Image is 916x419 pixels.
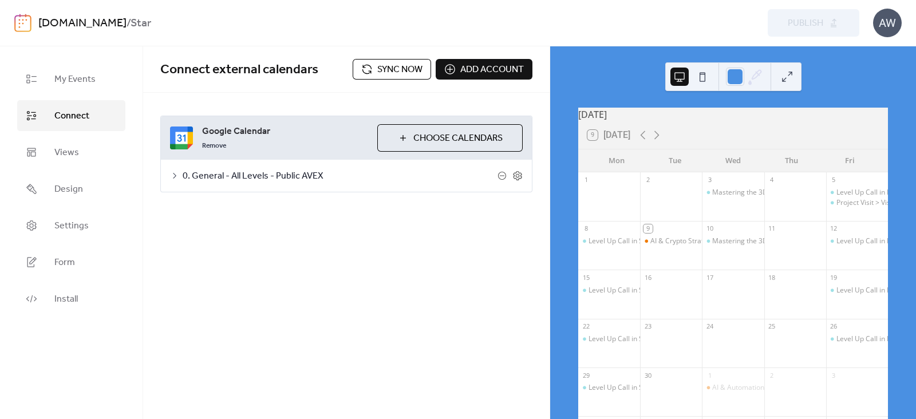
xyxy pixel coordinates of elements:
[640,236,702,246] div: AI & Crypto Strategies for Real Estate Pros
[582,273,590,282] div: 15
[578,383,640,393] div: Level Up Call in Spanish
[183,169,498,183] span: 0. General - All Levels - Public AVEX
[54,292,78,306] span: Install
[17,283,125,314] a: Install
[14,14,31,32] img: logo
[643,322,652,331] div: 23
[643,224,652,233] div: 9
[830,322,838,331] div: 26
[705,322,714,331] div: 24
[54,73,96,86] span: My Events
[820,149,879,172] div: Fri
[702,383,764,393] div: AI & Automation in Real Estate: Tools for Modern Agents
[127,13,131,34] b: /
[131,13,151,34] b: Star
[826,188,888,197] div: Level Up Call in English
[160,57,318,82] span: Connect external calendars
[826,236,888,246] div: Level Up Call in English
[768,322,776,331] div: 25
[578,236,640,246] div: Level Up Call in Spanish
[705,176,714,184] div: 3
[873,9,902,37] div: AW
[587,149,646,172] div: Mon
[582,371,590,380] div: 29
[202,125,368,139] span: Google Calendar
[582,176,590,184] div: 1
[836,286,910,295] div: Level Up Call in English
[836,236,910,246] div: Level Up Call in English
[589,334,664,344] div: Level Up Call in Spanish
[643,176,652,184] div: 2
[377,63,423,77] span: Sync now
[17,64,125,94] a: My Events
[54,183,83,196] span: Design
[826,286,888,295] div: Level Up Call in English
[643,273,652,282] div: 16
[17,100,125,131] a: Connect
[353,59,431,80] button: Sync now
[582,322,590,331] div: 22
[702,188,764,197] div: Mastering the 3D Area Analyzer: Smarter Insights, Better Deals in English
[650,236,785,246] div: AI & Crypto Strategies for Real Estate Pros
[377,124,523,152] button: Choose Calendars
[836,188,910,197] div: Level Up Call in English
[836,334,910,344] div: Level Up Call in English
[826,198,888,208] div: Project Visit > Visions Resort & Spa
[589,286,664,295] div: Level Up Call in Spanish
[589,236,664,246] div: Level Up Call in Spanish
[413,132,503,145] span: Choose Calendars
[830,176,838,184] div: 5
[705,273,714,282] div: 17
[830,273,838,282] div: 19
[712,383,891,393] div: AI & Automation in Real Estate: Tools for Modern Agents
[705,371,714,380] div: 1
[646,149,704,172] div: Tue
[826,334,888,344] div: Level Up Call in English
[578,334,640,344] div: Level Up Call in Spanish
[17,173,125,204] a: Design
[762,149,820,172] div: Thu
[830,371,838,380] div: 3
[705,224,714,233] div: 10
[768,273,776,282] div: 18
[643,371,652,380] div: 30
[17,247,125,278] a: Form
[582,224,590,233] div: 8
[202,141,226,151] span: Remove
[830,224,838,233] div: 12
[768,176,776,184] div: 4
[17,210,125,241] a: Settings
[170,127,193,149] img: google
[436,59,532,80] button: Add account
[704,149,763,172] div: Wed
[589,383,664,393] div: Level Up Call in Spanish
[54,109,89,123] span: Connect
[54,146,79,160] span: Views
[38,13,127,34] a: [DOMAIN_NAME]
[578,286,640,295] div: Level Up Call in Spanish
[768,224,776,233] div: 11
[54,256,75,270] span: Form
[460,63,524,77] span: Add account
[768,371,776,380] div: 2
[578,108,888,121] div: [DATE]
[54,219,89,233] span: Settings
[702,236,764,246] div: Mastering the 3D Area Analyzer: Smarter Insights, Better Deals in Spanish
[17,137,125,168] a: Views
